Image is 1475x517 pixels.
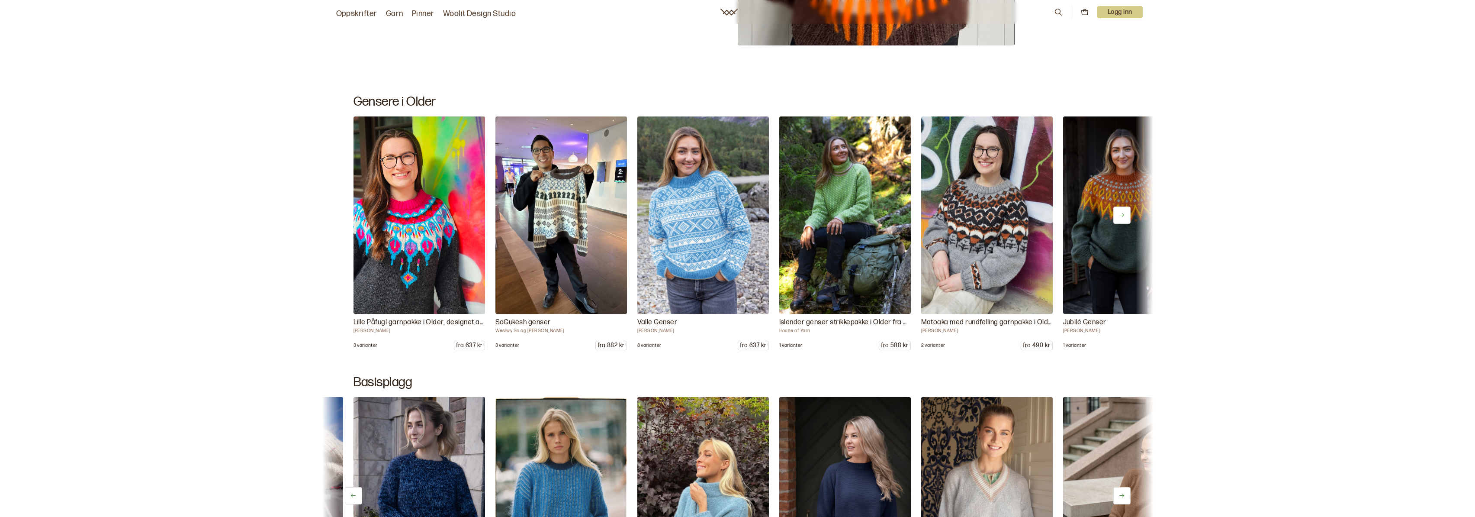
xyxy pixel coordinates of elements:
p: [PERSON_NAME] [921,328,1053,334]
a: Linka Neumann Lille Påfugl Vi har garnpakke til Linka Neumanns vakre Lille Påfugl. Vi gjør opzmer... [353,116,485,350]
p: Jubilé Genser [1063,317,1195,328]
p: Valle Genser [637,317,769,328]
h2: Basisplagg [353,375,1122,390]
img: House of Yarn DG 463-17B Vi har heldigital oppskrift, garnpakke og ikke minst flinke strikkere so... [779,116,911,314]
p: [PERSON_NAME] [1063,328,1195,334]
p: Islender genser strikkepakke i Older fra dale garn [779,317,911,328]
p: Matoaka med rundfelling garnpakke i Older [921,317,1053,328]
a: Garn [386,8,403,20]
img: Linka Neumann Lille Påfugl Vi har garnpakke til Linka Neumanns vakre Lille Påfugl. Vi gjør opzmer... [353,116,485,314]
img: Dale Garn DG 489 - 05 Vi har oppskrift og garnpakke til Jubilé Genser fra House of Yarn. Genseren... [1063,116,1195,314]
p: [PERSON_NAME] [637,328,769,334]
p: fra 637 kr [738,341,768,350]
p: fra 882 kr [596,341,627,350]
p: SoGukesh genser [495,317,627,328]
p: 2 varianter [921,343,945,349]
a: Linka Neumann Enkeltoppskrifter Vi har heldigital oppskrift og strikkepakke til Matoaka med rundf... [921,116,1053,350]
a: Woolit Design Studio [443,8,516,20]
p: Lille Påfugl garnpakke i Older, designet av [PERSON_NAME] [353,317,485,328]
p: [PERSON_NAME] [353,328,485,334]
h2: Gensere i Older [353,94,1122,110]
p: 1 varianter [1063,343,1086,349]
img: Hrönn Jónsdóttir DG 489 - 01 Vi har oppskrift og garnpakke til Valle Genser fra House of Yarn. Ge... [637,116,769,314]
p: 3 varianter [495,343,520,349]
a: Weslwy So og Dommarju Gukesh So - Gukesh Denne genseren er designet av Wesley So og Dommaraju Guk... [495,116,627,350]
p: 1 varianter [779,343,803,349]
a: Pinner [412,8,434,20]
p: fra 637 kr [454,341,485,350]
img: Weslwy So og Dommarju Gukesh So - Gukesh Denne genseren er designet av Wesley So og Dommaraju Guk... [495,116,627,314]
p: fra 490 kr [1021,341,1052,350]
p: 3 varianter [353,343,378,349]
p: 8 varianter [637,343,662,349]
a: Oppskrifter [336,8,377,20]
p: Logg inn [1097,6,1143,18]
a: House of Yarn DG 463-17B Vi har heldigital oppskrift, garnpakke og ikke minst flinke strikkere so... [779,116,911,350]
a: Dale Garn DG 489 - 05 Vi har oppskrift og garnpakke til Jubilé Genser fra House of Yarn. Genseren... [1063,116,1195,350]
a: Hrönn Jónsdóttir DG 489 - 01 Vi har oppskrift og garnpakke til Valle Genser fra House of Yarn. Ge... [637,116,769,350]
a: Woolit [720,9,738,16]
p: Weslwy So og [PERSON_NAME] [495,328,627,334]
p: fra 588 kr [879,341,910,350]
p: House of Yarn [779,328,911,334]
button: User dropdown [1097,6,1143,18]
img: Linka Neumann Enkeltoppskrifter Vi har heldigital oppskrift og strikkepakke til Matoaka med rundf... [921,116,1053,314]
